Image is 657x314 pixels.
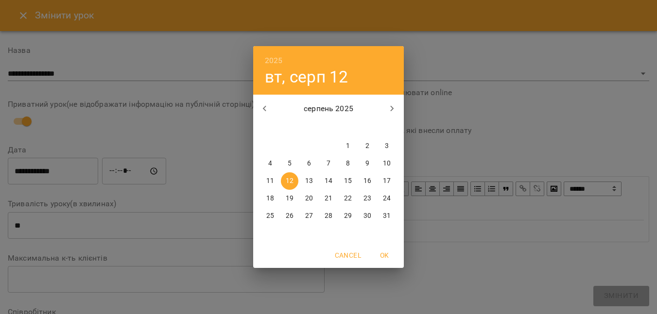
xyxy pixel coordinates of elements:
[359,137,376,155] button: 2
[305,176,313,186] p: 13
[288,159,292,168] p: 5
[339,137,357,155] button: 1
[378,190,396,207] button: 24
[339,123,357,132] span: пт
[383,159,391,168] p: 10
[339,155,357,172] button: 8
[359,172,376,190] button: 16
[378,207,396,225] button: 31
[359,207,376,225] button: 30
[378,137,396,155] button: 3
[339,207,357,225] button: 29
[346,159,350,168] p: 8
[320,172,337,190] button: 14
[320,155,337,172] button: 7
[261,190,279,207] button: 18
[300,155,318,172] button: 6
[346,141,350,151] p: 1
[305,211,313,221] p: 27
[286,176,294,186] p: 12
[373,249,396,261] span: OK
[266,176,274,186] p: 11
[325,211,332,221] p: 28
[325,194,332,203] p: 21
[378,123,396,132] span: нд
[266,211,274,221] p: 25
[320,190,337,207] button: 21
[363,211,371,221] p: 30
[378,155,396,172] button: 10
[369,247,400,264] button: OK
[320,123,337,132] span: чт
[385,141,389,151] p: 3
[265,54,283,67] button: 2025
[305,194,313,203] p: 20
[261,172,279,190] button: 11
[383,194,391,203] p: 24
[281,155,298,172] button: 5
[281,172,298,190] button: 12
[261,207,279,225] button: 25
[325,176,332,186] p: 14
[359,123,376,132] span: сб
[300,207,318,225] button: 27
[268,159,272,168] p: 4
[300,190,318,207] button: 20
[300,123,318,132] span: ср
[266,194,274,203] p: 18
[307,159,311,168] p: 6
[286,211,294,221] p: 26
[365,159,369,168] p: 9
[331,247,365,264] button: Cancel
[339,172,357,190] button: 15
[277,103,381,115] p: серпень 2025
[344,211,352,221] p: 29
[359,155,376,172] button: 9
[383,211,391,221] p: 31
[363,194,371,203] p: 23
[300,172,318,190] button: 13
[281,123,298,132] span: вт
[378,172,396,190] button: 17
[320,207,337,225] button: 28
[344,176,352,186] p: 15
[363,176,371,186] p: 16
[261,123,279,132] span: пн
[281,207,298,225] button: 26
[261,155,279,172] button: 4
[383,176,391,186] p: 17
[344,194,352,203] p: 22
[339,190,357,207] button: 22
[281,190,298,207] button: 19
[359,190,376,207] button: 23
[286,194,294,203] p: 19
[365,141,369,151] p: 2
[335,249,361,261] span: Cancel
[327,159,330,168] p: 7
[265,67,348,87] button: вт, серп 12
